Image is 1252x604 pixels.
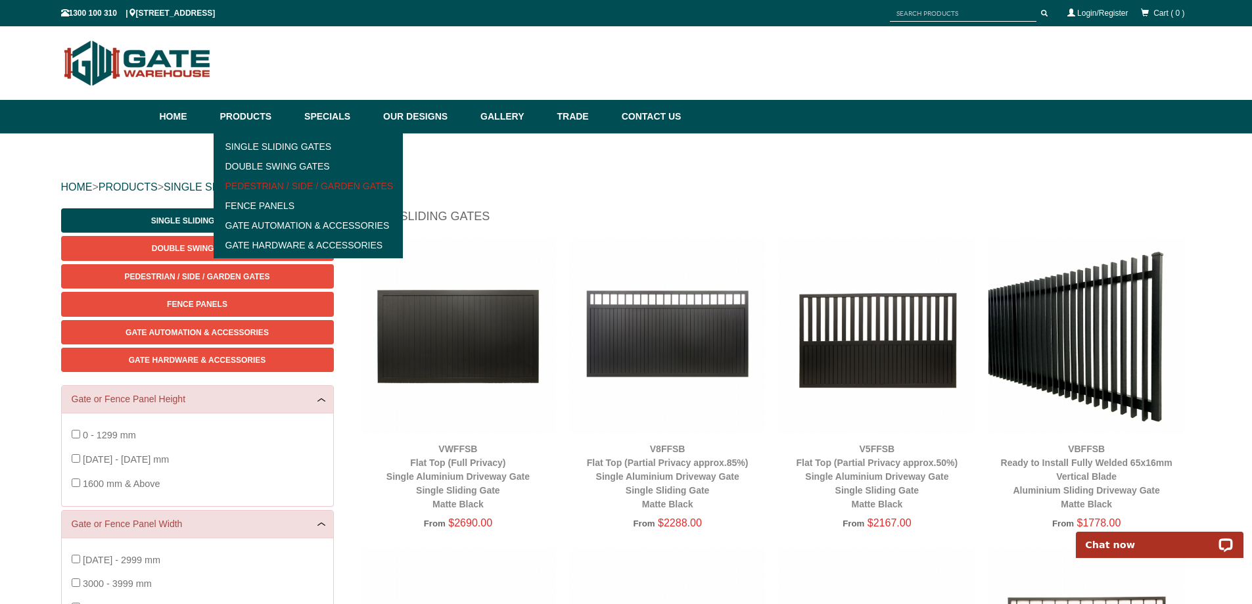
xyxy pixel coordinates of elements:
[1052,519,1074,528] span: From
[61,320,334,344] a: Gate Automation & Accessories
[83,555,160,565] span: [DATE] - 2999 mm
[61,33,214,93] img: Gate Warehouse
[448,517,492,528] span: $2690.00
[151,216,243,225] span: Single Sliding Gates
[424,519,446,528] span: From
[61,166,1192,208] div: > >
[126,328,269,337] span: Gate Automation & Accessories
[61,9,216,18] span: 1300 100 310 | [STREET_ADDRESS]
[61,181,93,193] a: HOME
[61,264,334,289] a: Pedestrian / Side / Garden Gates
[160,100,214,133] a: Home
[779,238,975,434] img: V5FFSB - Flat Top (Partial Privacy approx.50%) - Single Aluminium Driveway Gate - Single Sliding ...
[1067,517,1252,558] iframe: LiveChat chat widget
[83,430,136,440] span: 0 - 1299 mm
[474,100,550,133] a: Gallery
[61,348,334,372] a: Gate Hardware & Accessories
[218,235,400,255] a: Gate Hardware & Accessories
[843,519,864,528] span: From
[1153,9,1184,18] span: Cart ( 0 )
[83,454,169,465] span: [DATE] - [DATE] mm
[360,238,557,434] img: VWFFSB - Flat Top (Full Privacy) - Single Aluminium Driveway Gate - Single Sliding Gate - Matte B...
[167,300,227,309] span: Fence Panels
[214,100,298,133] a: Products
[124,272,269,281] span: Pedestrian / Side / Garden Gates
[890,5,1036,22] input: SEARCH PRODUCTS
[218,196,400,216] a: Fence Panels
[72,392,323,406] a: Gate or Fence Panel Height
[61,292,334,316] a: Fence Panels
[569,238,766,434] img: V8FFSB - Flat Top (Partial Privacy approx.85%) - Single Aluminium Driveway Gate - Single Sliding ...
[218,216,400,235] a: Gate Automation & Accessories
[1077,9,1128,18] a: Login/Register
[633,519,655,528] span: From
[868,517,912,528] span: $2167.00
[386,444,530,509] a: VWFFSBFlat Top (Full Privacy)Single Aluminium Driveway GateSingle Sliding GateMatte Black
[988,238,1185,434] img: VBFFSB - Ready to Install Fully Welded 65x16mm Vertical Blade - Aluminium Sliding Driveway Gate -...
[550,100,614,133] a: Trade
[218,176,400,196] a: Pedestrian / Side / Garden Gates
[587,444,749,509] a: V8FFSBFlat Top (Partial Privacy approx.85%)Single Aluminium Driveway GateSingle Sliding GateMatte...
[72,517,323,531] a: Gate or Fence Panel Width
[61,236,334,260] a: Double Swing Gates
[377,100,474,133] a: Our Designs
[83,578,152,589] span: 3000 - 3999 mm
[99,181,158,193] a: PRODUCTS
[164,181,285,193] a: SINGLE SLIDING GATES
[797,444,958,509] a: V5FFSBFlat Top (Partial Privacy approx.50%)Single Aluminium Driveway GateSingle Sliding GateMatte...
[354,208,1192,231] h1: Single Sliding Gates
[615,100,682,133] a: Contact Us
[61,208,334,233] a: Single Sliding Gates
[152,244,243,253] span: Double Swing Gates
[129,356,266,365] span: Gate Hardware & Accessories
[658,517,702,528] span: $2288.00
[1001,444,1172,509] a: VBFFSBReady to Install Fully Welded 65x16mm Vertical BladeAluminium Sliding Driveway GateMatte Black
[218,137,400,156] a: Single Sliding Gates
[83,478,160,489] span: 1600 mm & Above
[218,156,400,176] a: Double Swing Gates
[298,100,377,133] a: Specials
